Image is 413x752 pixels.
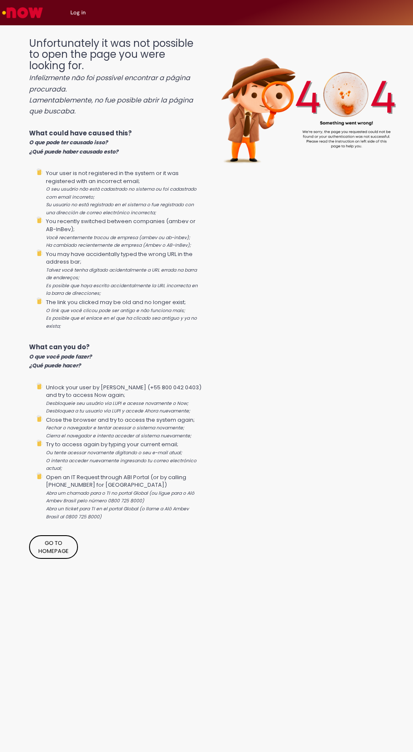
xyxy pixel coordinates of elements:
h1: Unfortunately it was not possible to open the page you were looking for. [29,38,202,116]
li: The link you clicked may be old and no longer exist; [46,297,202,330]
i: Ou tente acessar novamente digitando o seu e-mail atual; [46,450,182,456]
i: Fechar o navegador e tentar acessar o sistema novamente; [46,425,184,431]
i: Infelizmente não foi possível encontrar a página procurada. [29,73,190,94]
i: O que pode ter causado isso? [29,139,108,146]
i: Desbloquea a tu usuario vía LUPI y accede Ahora nuevamente; [46,408,190,414]
i: Você recentemente trocou de empresa (ambev ou ab-inbev); [46,234,190,241]
li: Open an IT Request through ABI Portal (or by calling [PHONE_NUMBER] for [GEOGRAPHIC_DATA]) [46,472,202,520]
i: Su usuario no está registrado en el sistema o fue registrado con una dirección de correo electrón... [46,202,194,216]
i: Es posible que el enlace en el que ha clicado sea antiguo y ya no exista; [46,315,197,329]
i: Cierra el navegador e intenta acceder al sistema nuevamente; [46,433,191,439]
i: O intenta acceder nuevamente ingresando tu correo electrónico actual; [46,458,196,472]
li: Your user is not registered in the system or it was registered with an incorrect email; [46,168,202,216]
i: Abra um chamado para o TI no portal Global (ou ligue para o Alô Ambev Brasil pelo número 0800 725... [46,490,194,504]
i: O que você pode fazer? [29,353,92,360]
img: ServiceNow [1,4,44,21]
i: O seu usuário não está cadastrado no sistema ou foi cadastrado com email incorreto; [46,186,196,200]
li: Unlock your user by [PERSON_NAME] (+55 800 042 0403) and try to access Now again; [46,383,202,415]
i: Es posible que haya escrito accidentalmente la URL incorrecta en la barra de direcciones; [46,283,198,297]
i: ¿Qué puede haber causado esto? [29,148,118,155]
li: You may have accidentally typed the wrong URL in the address bar; [46,249,202,297]
i: Talvez você tenha digitado acidentalmente a URL errada na barra de endereços; [46,267,197,281]
i: Ha cambiado recientemente de empresa (Ambev o AB-InBev); [46,242,191,248]
p: What could have caused this? [29,129,202,156]
li: Close the browser and try to access the system again; [46,415,202,440]
li: Try to access again by typing your current email; [46,439,202,472]
i: Desbloqueie seu usuário via LUPI e acesse novamente o Now; [46,400,188,407]
i: Lamentablemente, no fue posible abrir la página que buscaba. [29,95,193,116]
p: What can you do? [29,342,202,369]
img: 404_ambev_new.png [202,30,413,177]
i: Abra un ticket para TI en el portal Global (o llame a Alô Ambev Brasil al 0800 725 8000) [46,506,189,520]
i: O link que você clicou pode ser antigo e não funciona mais; [46,307,185,314]
a: Go to homepage [29,535,78,559]
li: You recently switched between companies (ambev or AB-InBev); [46,216,202,249]
i: ¿Qué puede hacer? [29,362,81,369]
